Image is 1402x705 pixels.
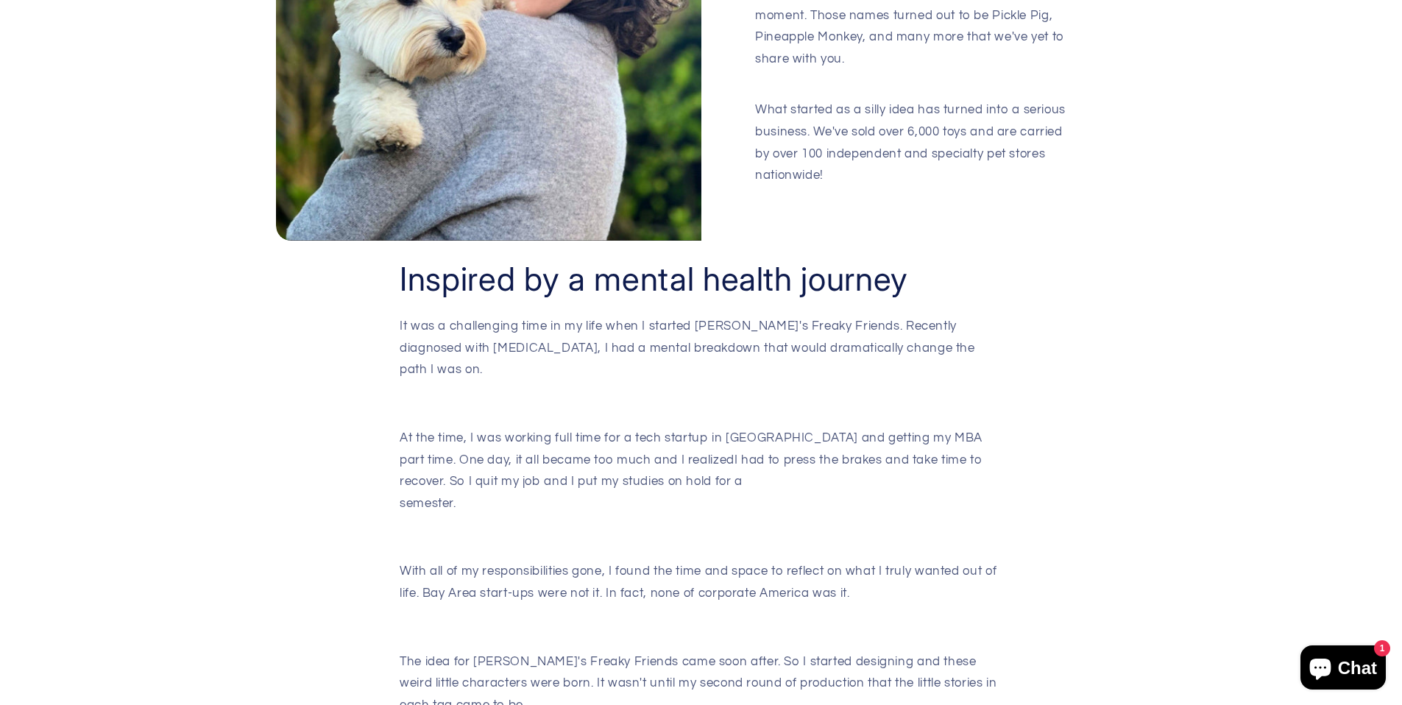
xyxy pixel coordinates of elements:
[400,561,1002,604] p: With all of my responsibilities gone, I found the time and space to reflect on what I truly wante...
[400,258,1002,300] h2: Inspired by a mental health journey
[400,316,1002,381] p: It was a challenging time in my life when I started [PERSON_NAME]'s Freaky Friends. Recently diag...
[1296,645,1390,693] inbox-online-store-chat: Shopify online store chat
[400,428,1002,514] p: At the time, I was working full time for a tech startup in [GEOGRAPHIC_DATA] and getting my MBA p...
[755,99,1072,186] p: What started as a silly idea has turned into a serious business. We've sold over 6,000 toys and a...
